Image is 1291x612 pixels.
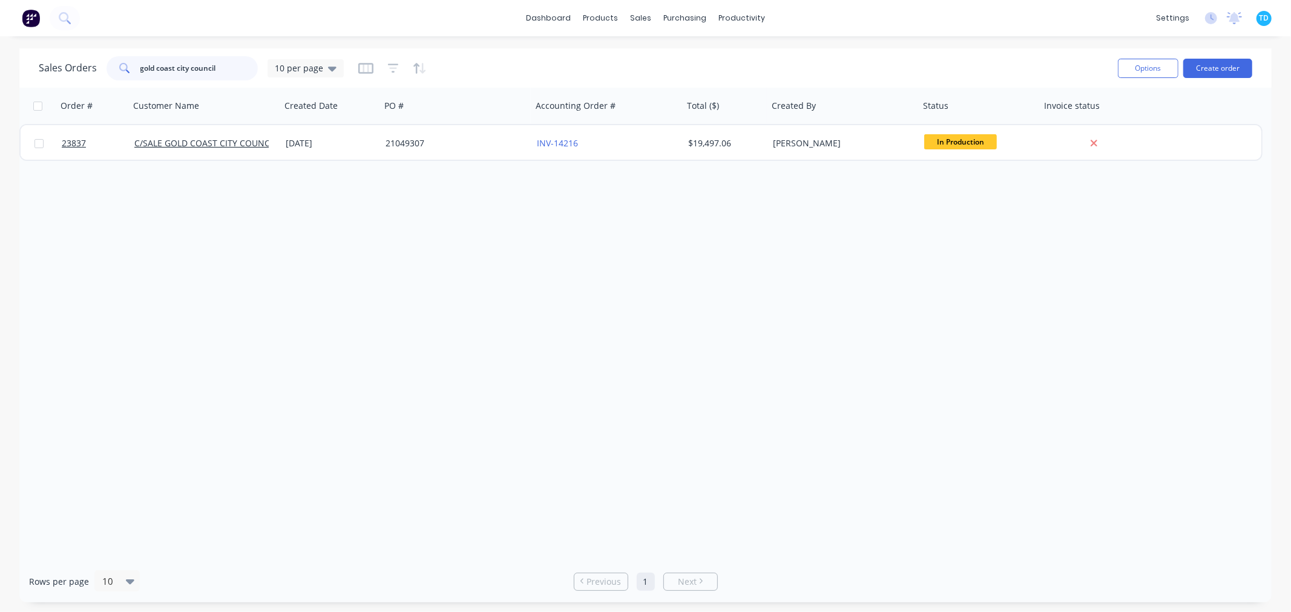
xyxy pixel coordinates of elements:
div: sales [624,9,657,27]
ul: Pagination [569,573,723,591]
div: Created Date [284,100,338,112]
a: Previous page [574,576,628,588]
span: Rows per page [29,576,89,588]
button: Options [1118,59,1178,78]
button: Create order [1183,59,1252,78]
div: 21049307 [386,137,520,149]
div: $19,497.06 [688,137,760,149]
a: INV-14216 [537,137,578,149]
div: [DATE] [286,137,376,149]
div: PO # [384,100,404,112]
span: Next [678,576,697,588]
div: productivity [712,9,771,27]
span: 23837 [62,137,86,149]
a: Next page [664,576,717,588]
div: [PERSON_NAME] [773,137,907,149]
div: products [577,9,624,27]
img: Factory [22,9,40,27]
div: Accounting Order # [536,100,616,112]
div: Customer Name [133,100,199,112]
div: settings [1150,9,1195,27]
div: Created By [772,100,816,112]
a: dashboard [520,9,577,27]
a: C/SALE GOLD COAST CITY COUNCIL [134,137,277,149]
span: 10 per page [275,62,323,74]
div: purchasing [657,9,712,27]
span: TD [1260,13,1269,24]
h1: Sales Orders [39,62,97,74]
span: Previous [586,576,621,588]
a: 23837 [62,125,134,161]
div: Total ($) [687,100,719,112]
div: Invoice status [1044,100,1100,112]
span: In Production [924,134,997,149]
a: Page 1 is your current page [637,573,655,591]
div: Order # [61,100,93,112]
input: Search... [140,56,258,80]
div: Status [923,100,948,112]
